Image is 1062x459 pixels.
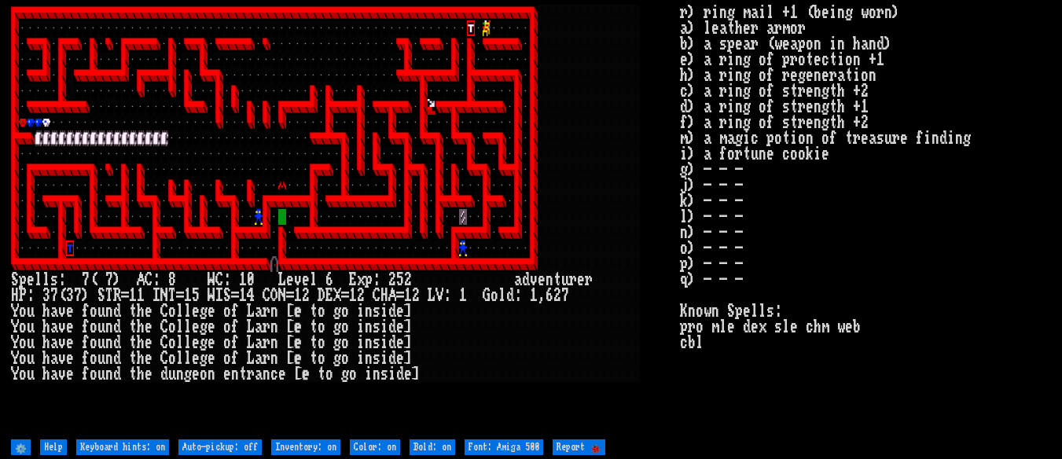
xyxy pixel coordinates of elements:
[50,272,58,288] div: s
[294,288,302,303] div: 1
[270,319,278,335] div: n
[82,272,90,288] div: 7
[263,303,270,319] div: r
[553,439,605,455] input: Report 🐞
[208,272,215,288] div: W
[11,272,19,288] div: S
[255,319,263,335] div: a
[365,351,373,366] div: n
[294,335,302,351] div: e
[192,319,200,335] div: e
[310,272,318,288] div: l
[11,439,31,455] input: ⚙️
[168,351,176,366] div: o
[263,288,270,303] div: C
[302,272,310,288] div: e
[215,288,223,303] div: I
[27,288,35,303] div: :
[129,366,137,382] div: t
[428,288,435,303] div: L
[76,439,169,455] input: Keyboard hints: on
[145,351,153,366] div: e
[514,288,522,303] div: :
[404,335,412,351] div: ]
[11,366,19,382] div: Y
[561,272,569,288] div: u
[333,303,341,319] div: g
[286,272,294,288] div: e
[200,335,208,351] div: g
[380,303,388,319] div: i
[184,319,192,335] div: l
[270,335,278,351] div: n
[11,303,19,319] div: Y
[19,366,27,382] div: o
[82,288,90,303] div: )
[40,439,67,455] input: Help
[66,366,74,382] div: e
[404,351,412,366] div: ]
[90,303,97,319] div: o
[553,272,561,288] div: t
[176,288,184,303] div: =
[465,439,543,455] input: Font: Amiga 500
[396,272,404,288] div: 5
[200,319,208,335] div: g
[208,303,215,319] div: e
[522,272,530,288] div: d
[97,366,105,382] div: u
[530,288,538,303] div: 1
[223,366,231,382] div: e
[35,272,42,288] div: l
[286,319,294,335] div: [
[286,303,294,319] div: [
[58,288,66,303] div: (
[90,351,97,366] div: o
[27,319,35,335] div: u
[365,335,373,351] div: n
[145,335,153,351] div: e
[215,272,223,288] div: C
[19,272,27,288] div: p
[294,319,302,335] div: e
[27,272,35,288] div: e
[278,288,286,303] div: N
[192,335,200,351] div: e
[105,319,113,335] div: n
[129,319,137,335] div: t
[318,288,325,303] div: D
[137,319,145,335] div: h
[184,335,192,351] div: l
[27,366,35,382] div: u
[27,303,35,319] div: u
[105,351,113,366] div: n
[153,272,160,288] div: :
[546,272,553,288] div: n
[137,351,145,366] div: h
[310,319,318,335] div: t
[50,303,58,319] div: a
[82,366,90,382] div: f
[42,319,50,335] div: h
[192,303,200,319] div: e
[42,288,50,303] div: 3
[247,272,255,288] div: 0
[184,303,192,319] div: l
[294,303,302,319] div: e
[58,272,66,288] div: :
[404,288,412,303] div: 1
[137,288,145,303] div: 1
[396,319,404,335] div: e
[318,351,325,366] div: o
[11,335,19,351] div: Y
[412,288,420,303] div: 2
[255,303,263,319] div: a
[231,319,239,335] div: f
[168,272,176,288] div: 8
[168,366,176,382] div: u
[145,303,153,319] div: e
[263,319,270,335] div: r
[223,303,231,319] div: o
[270,351,278,366] div: n
[208,335,215,351] div: e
